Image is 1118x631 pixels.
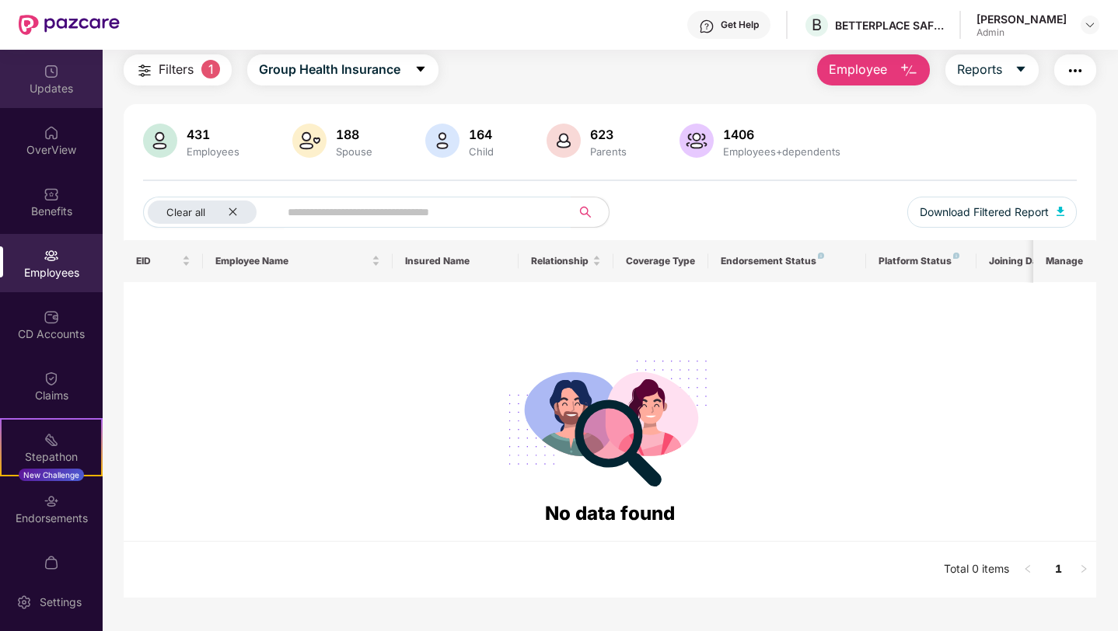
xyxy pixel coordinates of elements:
[124,240,203,282] th: EID
[466,127,497,142] div: 164
[1046,557,1071,582] li: 1
[44,64,59,79] img: svg+xml;base64,PHN2ZyBpZD0iVXBkYXRlZCIgeG1sbnM9Imh0dHA6Ly93d3cudzMub3JnLzIwMDAvc3ZnIiB3aWR0aD0iMj...
[44,371,59,386] img: svg+xml;base64,PHN2ZyBpZD0iQ2xhaW0iIHhtbG5zPSJodHRwOi8vd3d3LnczLm9yZy8yMDAwL3N2ZyIgd2lkdGg9IjIwIi...
[183,145,243,158] div: Employees
[812,16,822,34] span: B
[1033,240,1096,282] th: Manage
[1084,19,1096,31] img: svg+xml;base64,PHN2ZyBpZD0iRHJvcGRvd24tMzJ4MzIiIHhtbG5zPSJodHRwOi8vd3d3LnczLm9yZy8yMDAwL3N2ZyIgd2...
[44,187,59,202] img: svg+xml;base64,PHN2ZyBpZD0iQmVuZWZpdHMiIHhtbG5zPSJodHRwOi8vd3d3LnczLm9yZy8yMDAwL3N2ZyIgd2lkdGg9Ij...
[977,26,1067,39] div: Admin
[124,54,232,85] button: Filters1
[1015,557,1040,582] button: left
[425,124,459,158] img: svg+xml;base64,PHN2ZyB4bWxucz0iaHR0cDovL3d3dy53My5vcmcvMjAwMC9zdmciIHhtbG5zOnhsaW5rPSJodHRwOi8vd3...
[159,60,194,79] span: Filters
[183,127,243,142] div: 431
[920,204,1049,221] span: Download Filtered Report
[19,15,120,35] img: New Pazcare Logo
[215,255,369,267] span: Employee Name
[957,60,1002,79] span: Reports
[720,127,844,142] div: 1406
[166,206,205,218] span: Clear all
[1023,564,1032,573] span: left
[292,124,327,158] img: svg+xml;base64,PHN2ZyB4bWxucz0iaHR0cDovL3d3dy53My5vcmcvMjAwMC9zdmciIHhtbG5zOnhsaW5rPSJodHRwOi8vd3...
[1066,61,1085,80] img: svg+xml;base64,PHN2ZyB4bWxucz0iaHR0cDovL3d3dy53My5vcmcvMjAwMC9zdmciIHdpZHRoPSIyNCIgaGVpZ2h0PSIyNC...
[44,309,59,325] img: svg+xml;base64,PHN2ZyBpZD0iQ0RfQWNjb3VudHMiIGRhdGEtbmFtZT0iQ0QgQWNjb3VudHMiIHhtbG5zPSJodHRwOi8vd3...
[835,18,944,33] div: BETTERPLACE SAFETY SOLUTIONS PRIVATE LIMITED
[35,594,86,610] div: Settings
[44,493,59,509] img: svg+xml;base64,PHN2ZyBpZD0iRW5kb3JzZW1lbnRzIiB4bWxucz0iaHR0cDovL3d3dy53My5vcmcvMjAwMC9zdmciIHdpZH...
[44,125,59,141] img: svg+xml;base64,PHN2ZyBpZD0iSG9tZSIgeG1sbnM9Imh0dHA6Ly93d3cudzMub3JnLzIwMDAvc3ZnIiB3aWR0aD0iMjAiIG...
[900,61,918,80] img: svg+xml;base64,PHN2ZyB4bWxucz0iaHR0cDovL3d3dy53My5vcmcvMjAwMC9zdmciIHhtbG5zOnhsaW5rPSJodHRwOi8vd3...
[720,145,844,158] div: Employees+dependents
[829,60,887,79] span: Employee
[818,253,824,259] img: svg+xml;base64,PHN2ZyB4bWxucz0iaHR0cDovL3d3dy53My5vcmcvMjAwMC9zdmciIHdpZHRoPSI4IiBoZWlnaHQ9IjgiIH...
[16,594,32,610] img: svg+xml;base64,PHN2ZyBpZD0iU2V0dGluZy0yMHgyMCIgeG1sbnM9Imh0dHA6Ly93d3cudzMub3JnLzIwMDAvc3ZnIiB3aW...
[907,197,1077,228] button: Download Filtered Report
[879,255,964,267] div: Platform Status
[19,469,84,481] div: New Challenge
[1046,557,1071,580] a: 1
[228,207,238,217] span: close
[247,54,438,85] button: Group Health Insurancecaret-down
[498,341,721,499] img: svg+xml;base64,PHN2ZyB4bWxucz0iaHR0cDovL3d3dy53My5vcmcvMjAwMC9zdmciIHdpZHRoPSIyODgiIGhlaWdodD0iMj...
[519,240,613,282] th: Relationship
[545,502,675,525] span: No data found
[547,124,581,158] img: svg+xml;base64,PHN2ZyB4bWxucz0iaHR0cDovL3d3dy53My5vcmcvMjAwMC9zdmciIHhtbG5zOnhsaW5rPSJodHRwOi8vd3...
[203,240,393,282] th: Employee Name
[953,253,959,259] img: svg+xml;base64,PHN2ZyB4bWxucz0iaHR0cDovL3d3dy53My5vcmcvMjAwMC9zdmciIHdpZHRoPSI4IiBoZWlnaHQ9IjgiIH...
[613,240,708,282] th: Coverage Type
[466,145,497,158] div: Child
[977,12,1067,26] div: [PERSON_NAME]
[44,248,59,263] img: svg+xml;base64,PHN2ZyBpZD0iRW1wbG95ZWVzIiB4bWxucz0iaHR0cDovL3d3dy53My5vcmcvMjAwMC9zdmciIHdpZHRoPS...
[531,255,589,267] span: Relationship
[44,432,59,448] img: svg+xml;base64,PHN2ZyB4bWxucz0iaHR0cDovL3d3dy53My5vcmcvMjAwMC9zdmciIHdpZHRoPSIyMSIgaGVpZ2h0PSIyMC...
[44,555,59,570] img: svg+xml;base64,PHN2ZyBpZD0iTXlfT3JkZXJzIiBkYXRhLW5hbWU9Ik15IE9yZGVycyIgeG1sbnM9Imh0dHA6Ly93d3cudz...
[571,197,610,228] button: search
[571,206,601,218] span: search
[2,449,101,465] div: Stepathon
[259,60,400,79] span: Group Health Insurance
[587,127,630,142] div: 623
[587,145,630,158] div: Parents
[393,240,519,282] th: Insured Name
[1015,63,1027,77] span: caret-down
[1079,564,1088,573] span: right
[333,145,376,158] div: Spouse
[136,255,179,267] span: EID
[1071,557,1096,582] li: Next Page
[977,240,1071,282] th: Joining Date
[333,127,376,142] div: 188
[201,60,220,78] span: 1
[143,197,285,228] button: Clear allclose
[1057,207,1064,216] img: svg+xml;base64,PHN2ZyB4bWxucz0iaHR0cDovL3d3dy53My5vcmcvMjAwMC9zdmciIHhtbG5zOnhsaW5rPSJodHRwOi8vd3...
[944,557,1009,582] li: Total 0 items
[135,61,154,80] img: svg+xml;base64,PHN2ZyB4bWxucz0iaHR0cDovL3d3dy53My5vcmcvMjAwMC9zdmciIHdpZHRoPSIyNCIgaGVpZ2h0PSIyNC...
[680,124,714,158] img: svg+xml;base64,PHN2ZyB4bWxucz0iaHR0cDovL3d3dy53My5vcmcvMjAwMC9zdmciIHhtbG5zOnhsaW5rPSJodHRwOi8vd3...
[817,54,930,85] button: Employee
[945,54,1039,85] button: Reportscaret-down
[721,255,854,267] div: Endorsement Status
[721,19,759,31] div: Get Help
[143,124,177,158] img: svg+xml;base64,PHN2ZyB4bWxucz0iaHR0cDovL3d3dy53My5vcmcvMjAwMC9zdmciIHhtbG5zOnhsaW5rPSJodHRwOi8vd3...
[1015,557,1040,582] li: Previous Page
[1071,557,1096,582] button: right
[699,19,714,34] img: svg+xml;base64,PHN2ZyBpZD0iSGVscC0zMngzMiIgeG1sbnM9Imh0dHA6Ly93d3cudzMub3JnLzIwMDAvc3ZnIiB3aWR0aD...
[414,63,427,77] span: caret-down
